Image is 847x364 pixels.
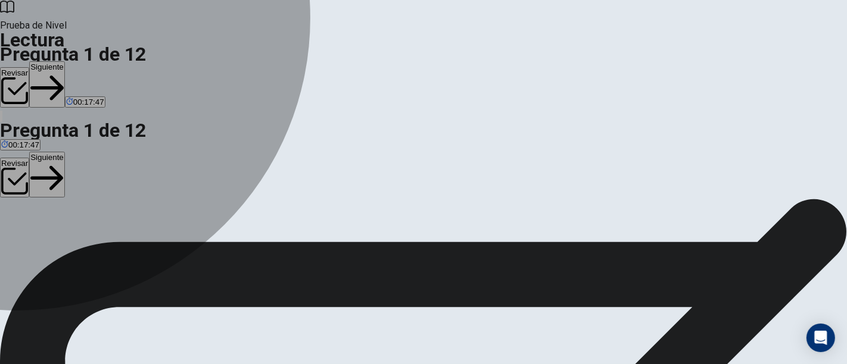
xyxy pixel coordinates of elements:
button: 00:17:47 [65,96,105,108]
span: 00:17:47 [73,98,104,106]
div: Open Intercom Messenger [806,324,835,352]
button: Siguiente [29,61,65,108]
button: Siguiente [29,152,65,198]
span: 00:17:47 [8,140,39,149]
